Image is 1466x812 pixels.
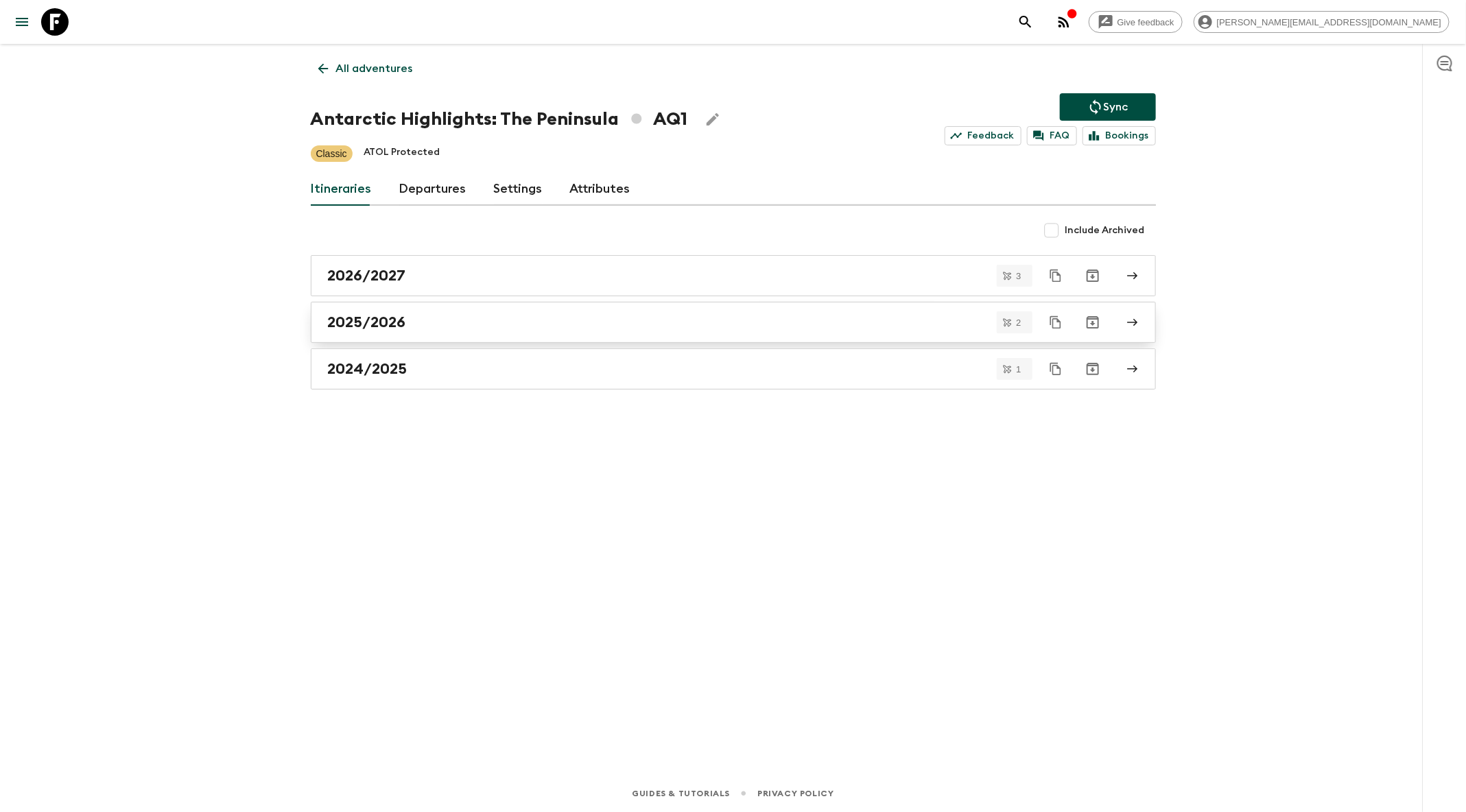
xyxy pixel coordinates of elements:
[1043,357,1068,381] button: Duplicate
[1065,224,1145,237] span: Include Archived
[1194,11,1450,33] div: [PERSON_NAME][EMAIL_ADDRESS][DOMAIN_NAME]
[1043,310,1068,335] button: Duplicate
[399,173,466,206] a: Departures
[1008,318,1029,327] span: 2
[1079,262,1107,289] button: Archive
[328,360,407,378] h2: 2024/2025
[945,126,1021,145] a: Feedback
[699,106,726,133] button: Edit Adventure Title
[1104,99,1128,115] p: Sync
[1110,17,1182,27] span: Give feedback
[311,348,1156,390] a: 2024/2025
[311,106,688,133] h1: Antarctic Highlights: The Peninsula AQ1
[570,173,630,206] a: Attributes
[1083,126,1156,145] a: Bookings
[316,147,347,160] p: Classic
[311,55,421,82] a: All adventures
[1060,93,1156,121] button: Sync adventure departures to the booking engine
[311,302,1156,343] a: 2025/2026
[1209,17,1449,27] span: [PERSON_NAME][EMAIL_ADDRESS][DOMAIN_NAME]
[494,173,543,206] a: Settings
[1008,272,1029,280] span: 3
[311,255,1156,296] a: 2026/2027
[757,786,834,801] a: Privacy Policy
[1089,11,1183,33] a: Give feedback
[1012,8,1039,36] button: search adventures
[1008,365,1029,374] span: 1
[1043,263,1068,288] button: Duplicate
[632,786,730,801] a: Guides & Tutorials
[328,267,406,285] h2: 2026/2027
[1079,355,1107,383] button: Archive
[311,173,372,206] a: Itineraries
[364,145,440,162] p: ATOL Protected
[328,313,406,331] h2: 2025/2026
[336,60,413,77] p: All adventures
[1079,309,1107,336] button: Archive
[8,8,36,36] button: menu
[1027,126,1077,145] a: FAQ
